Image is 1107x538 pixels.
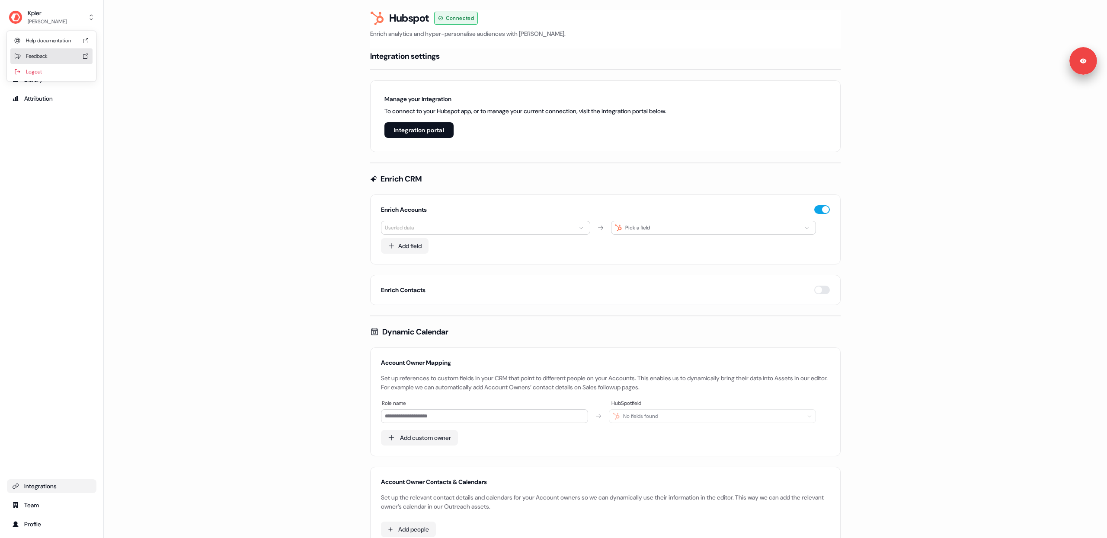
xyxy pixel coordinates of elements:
[28,9,67,17] div: Kpler
[28,17,67,26] div: [PERSON_NAME]
[10,48,93,64] div: Feedback
[10,33,93,48] div: Help documentation
[7,7,96,28] button: Kpler[PERSON_NAME]
[10,64,93,80] div: Logout
[7,31,96,81] div: Kpler[PERSON_NAME]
